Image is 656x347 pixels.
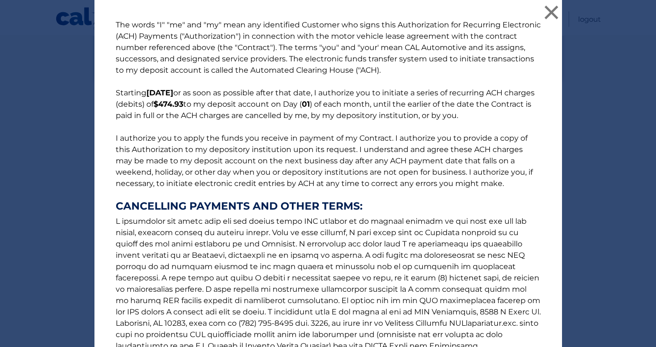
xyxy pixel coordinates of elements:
[116,201,541,212] strong: CANCELLING PAYMENTS AND OTHER TERMS:
[542,3,561,22] button: ×
[302,100,310,109] b: 01
[153,100,183,109] b: $474.93
[146,88,173,97] b: [DATE]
